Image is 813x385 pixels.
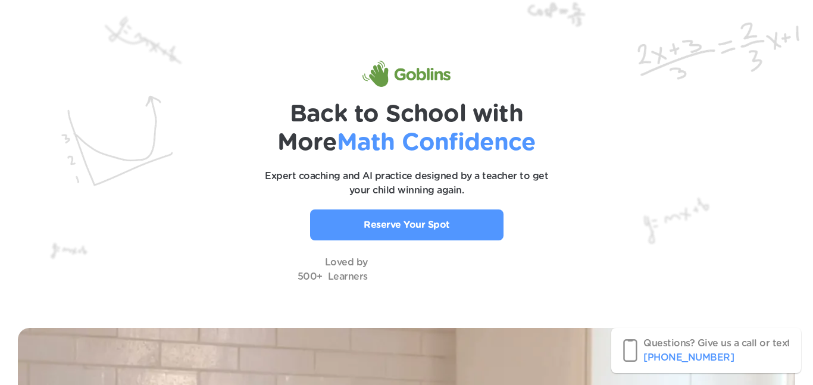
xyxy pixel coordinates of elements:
p: Expert coaching and AI practice designed by a teacher to get your child winning again. [258,169,555,198]
a: Reserve Your Spot [310,209,504,240]
p: Questions? Give us a call or text! [643,336,793,350]
p: ‪[PHONE_NUMBER]‬ [643,350,734,365]
a: Questions? Give us a call or text!‪[PHONE_NUMBER]‬ [611,328,801,373]
p: Reserve Your Spot [364,218,450,232]
span: Math Confidence [337,131,536,155]
p: Loved by 500+ Learners [298,255,368,284]
h1: Back to School with More [198,100,615,157]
